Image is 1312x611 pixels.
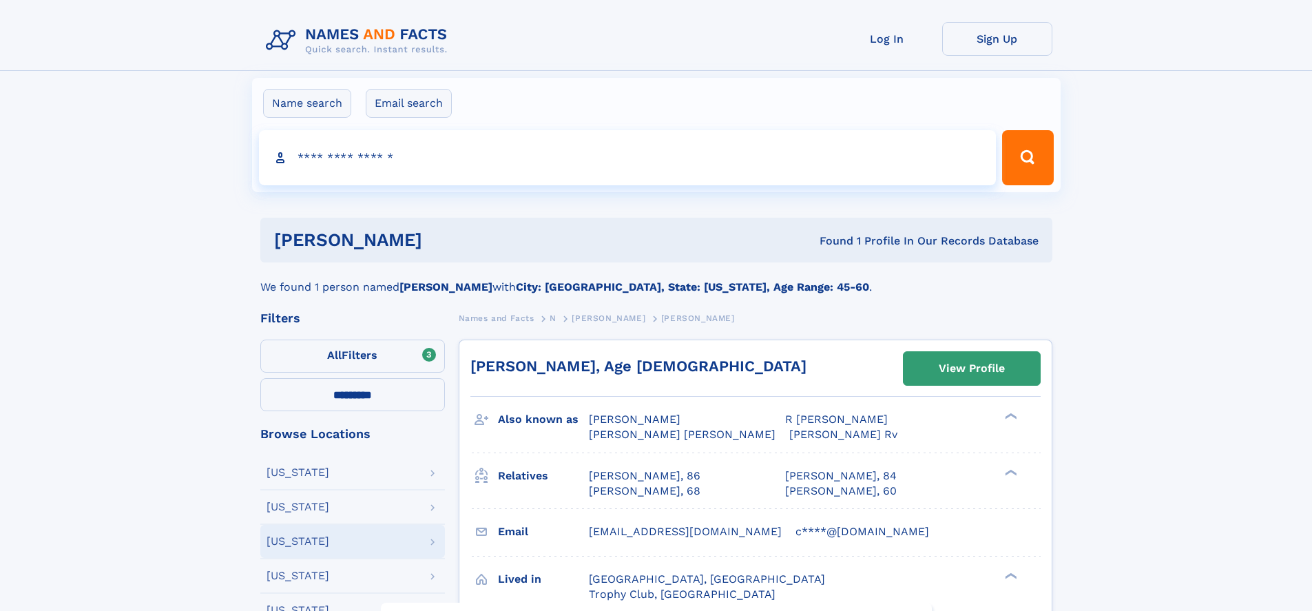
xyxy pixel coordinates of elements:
span: [EMAIL_ADDRESS][DOMAIN_NAME] [589,525,782,538]
a: View Profile [904,352,1040,385]
a: N [550,309,556,327]
a: [PERSON_NAME], 86 [589,468,700,484]
span: [GEOGRAPHIC_DATA], [GEOGRAPHIC_DATA] [589,572,825,586]
div: Filters [260,312,445,324]
h3: Also known as [498,408,589,431]
label: Name search [263,89,351,118]
span: [PERSON_NAME] [589,413,680,426]
span: [PERSON_NAME] [661,313,735,323]
span: Trophy Club, [GEOGRAPHIC_DATA] [589,588,775,601]
a: Log In [832,22,942,56]
span: [PERSON_NAME] [PERSON_NAME] [589,428,775,441]
input: search input [259,130,997,185]
h3: Relatives [498,464,589,488]
div: Found 1 Profile In Our Records Database [621,234,1039,249]
h3: Email [498,520,589,543]
div: We found 1 person named with . [260,262,1052,296]
a: [PERSON_NAME], 84 [785,468,897,484]
div: ❯ [1001,468,1018,477]
div: [US_STATE] [267,467,329,478]
img: Logo Names and Facts [260,22,459,59]
a: [PERSON_NAME] [572,309,645,327]
span: [PERSON_NAME] [572,313,645,323]
b: [PERSON_NAME] [399,280,492,293]
span: N [550,313,556,323]
div: [US_STATE] [267,501,329,512]
a: [PERSON_NAME], Age [DEMOGRAPHIC_DATA] [470,358,806,375]
h3: Lived in [498,568,589,591]
label: Email search [366,89,452,118]
a: [PERSON_NAME], 68 [589,484,700,499]
div: ❯ [1001,412,1018,421]
h1: [PERSON_NAME] [274,231,621,249]
b: City: [GEOGRAPHIC_DATA], State: [US_STATE], Age Range: 45-60 [516,280,869,293]
a: Names and Facts [459,309,534,327]
div: View Profile [939,353,1005,384]
span: All [327,349,342,362]
div: [US_STATE] [267,536,329,547]
label: Filters [260,340,445,373]
a: Sign Up [942,22,1052,56]
div: ❯ [1001,571,1018,580]
div: Browse Locations [260,428,445,440]
button: Search Button [1002,130,1053,185]
div: [US_STATE] [267,570,329,581]
span: R [PERSON_NAME] [785,413,888,426]
a: [PERSON_NAME], 60 [785,484,897,499]
span: [PERSON_NAME] Rv [789,428,897,441]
